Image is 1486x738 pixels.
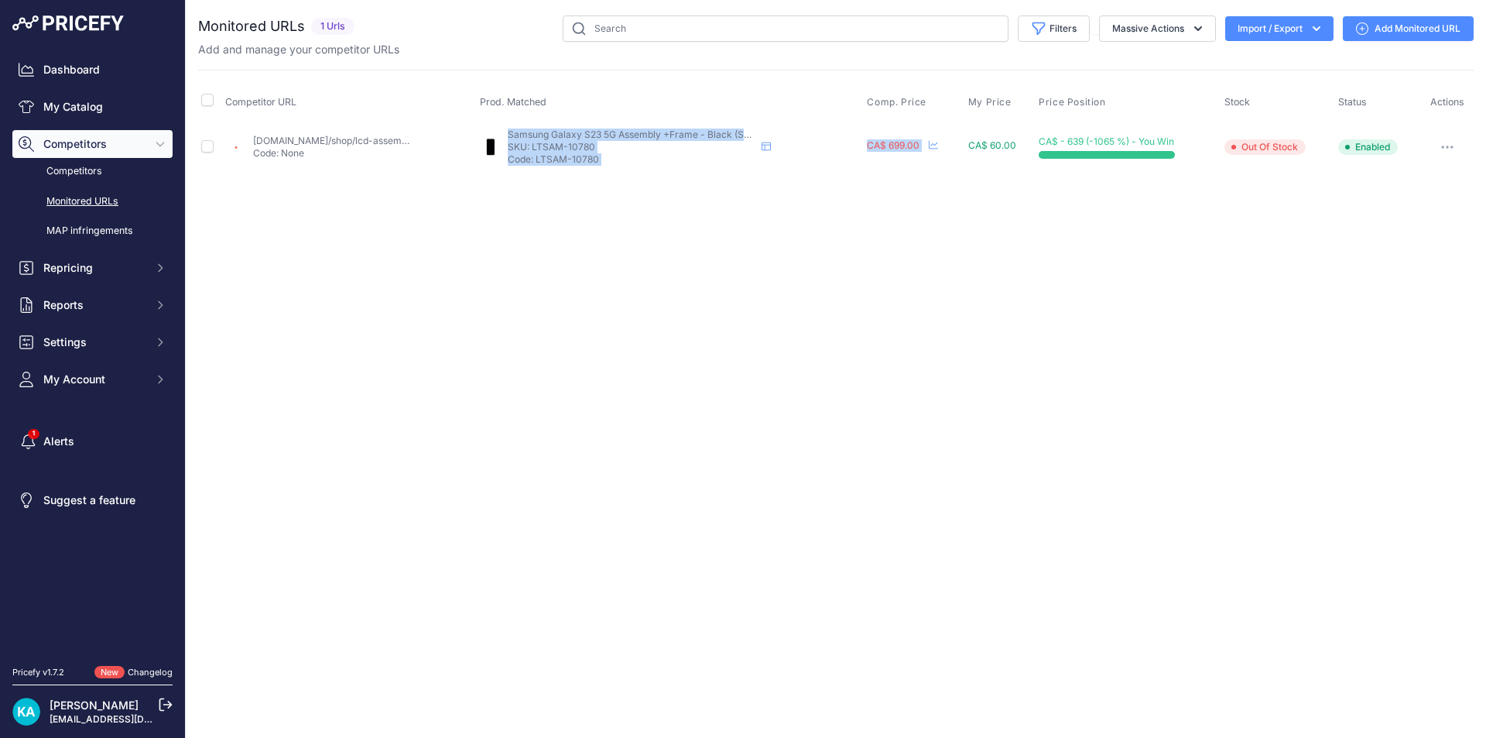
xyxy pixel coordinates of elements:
[12,666,64,679] div: Pricefy v1.7.2
[12,291,173,319] button: Reports
[12,218,173,245] a: MAP infringements
[1430,96,1464,108] span: Actions
[94,666,125,679] span: New
[508,141,755,153] p: SKU: LTSAM-10780
[968,139,1016,151] span: CA$ 60.00
[563,15,1008,42] input: Search
[1039,96,1105,108] span: Price Position
[43,260,145,276] span: Repricing
[1224,96,1250,108] span: Stock
[12,188,173,215] a: Monitored URLs
[1224,139,1306,155] span: Out Of Stock
[12,158,173,185] a: Competitors
[1338,139,1398,155] span: Enabled
[1343,16,1474,41] a: Add Monitored URL
[1338,96,1367,108] span: Status
[12,328,173,356] button: Settings
[12,56,173,84] a: Dashboard
[225,96,296,108] span: Competitor URL
[50,699,139,712] a: [PERSON_NAME]
[1225,16,1334,41] button: Import / Export
[43,372,145,387] span: My Account
[12,15,124,31] img: Pricefy Logo
[43,297,145,313] span: Reports
[12,56,173,647] nav: Sidebar
[253,135,900,146] a: [DOMAIN_NAME]/shop/lcd-assembly-with-frame-compatible-for-samsung-galaxy-s23-5g-aftermarket-phant...
[50,713,211,725] a: [EMAIL_ADDRESS][DOMAIN_NAME]
[311,18,354,36] span: 1 Urls
[253,147,414,160] p: Code: None
[198,15,305,37] h2: Monitored URLs
[508,153,755,166] p: Code: LTSAM-10780
[12,254,173,282] button: Repricing
[480,96,546,108] span: Prod. Matched
[1018,15,1090,42] button: Filters
[508,129,758,140] span: Samsung Galaxy S23 5G Assembly +Frame - Black (SF+)
[1099,15,1216,42] button: Massive Actions
[867,139,919,151] span: CA$ 699.00
[867,96,930,108] button: Comp. Price
[12,130,173,158] button: Competitors
[1039,136,1174,147] span: CA$ - 639 (-1065 %) - You Win
[968,96,1012,108] span: My Price
[968,96,1015,108] button: My Price
[1039,96,1108,108] button: Price Position
[43,136,145,152] span: Competitors
[43,335,145,350] span: Settings
[128,667,173,678] a: Changelog
[12,93,173,121] a: My Catalog
[867,96,926,108] span: Comp. Price
[198,42,399,57] p: Add and manage your competitor URLs
[12,486,173,514] a: Suggest a feature
[12,427,173,455] a: Alerts
[12,366,173,393] button: My Account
